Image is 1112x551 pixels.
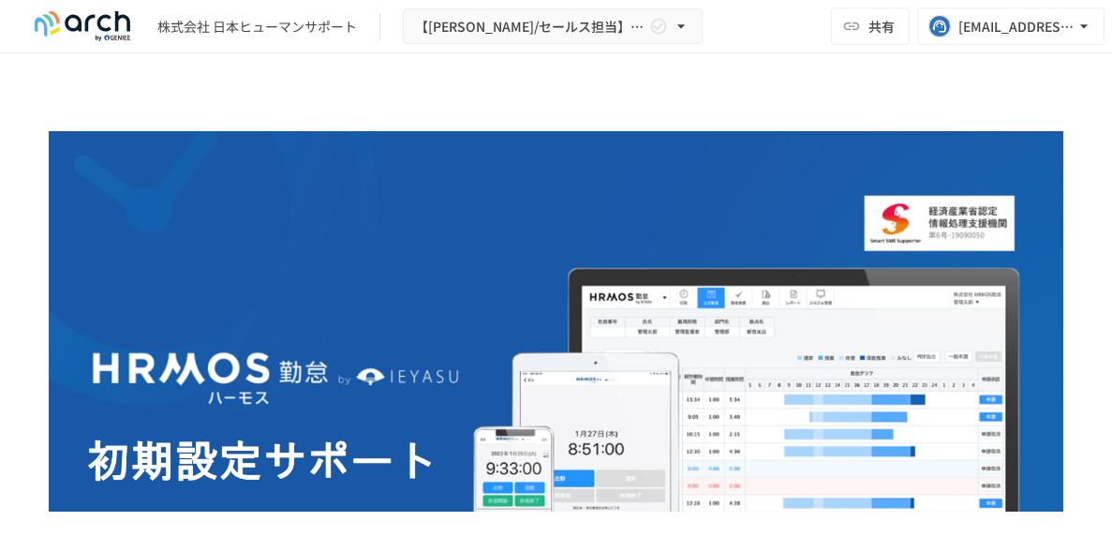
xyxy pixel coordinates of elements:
img: logo-default@2x-9cf2c760.svg [22,11,142,41]
div: 株式会社 日本ヒューマンサポート [157,17,357,37]
span: 【[PERSON_NAME]/セールス担当】株式会社 日本ヒューマンサポート様_初期設定サポート [415,15,645,38]
span: 共有 [868,16,895,37]
button: 【[PERSON_NAME]/セールス担当】株式会社 日本ヒューマンサポート様_初期設定サポート [403,8,703,45]
button: 共有 [831,7,910,45]
div: [EMAIL_ADDRESS][DOMAIN_NAME] [958,15,1075,38]
button: [EMAIL_ADDRESS][DOMAIN_NAME] [917,7,1105,45]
